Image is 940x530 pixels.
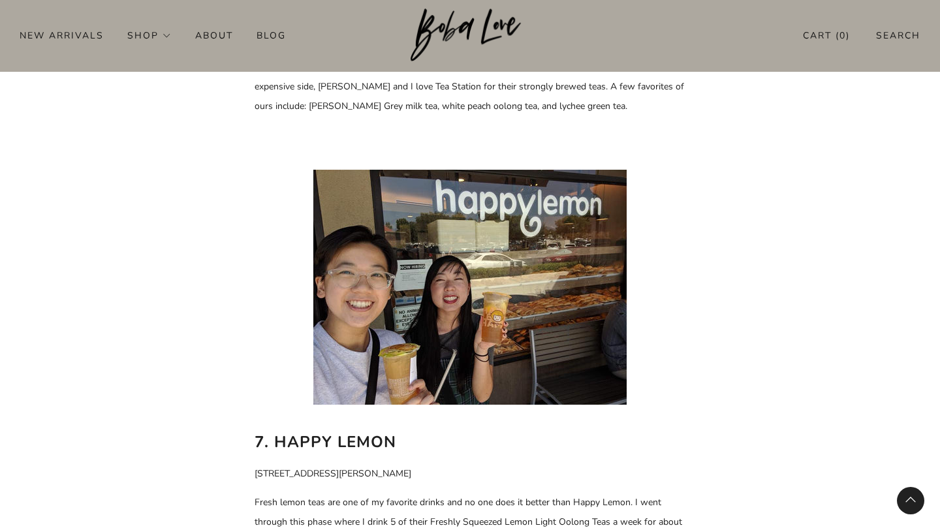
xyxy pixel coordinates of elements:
[839,29,846,42] items-count: 0
[195,25,233,46] a: About
[255,467,411,480] span: [STREET_ADDRESS][PERSON_NAME]
[20,25,104,46] a: New Arrivals
[897,487,924,514] back-to-top-button: Back to top
[876,25,920,46] a: Search
[255,61,684,112] span: For fast service and an extensive menu, Tea Station has got your back. Even though it’s on the mo...
[411,8,530,63] a: Boba Love
[257,25,286,46] a: Blog
[803,25,850,46] a: Cart
[313,170,627,405] img: Happy Lemon
[411,8,530,62] img: Boba Love
[255,431,396,452] b: 7. Happy Lemon
[127,25,172,46] a: Shop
